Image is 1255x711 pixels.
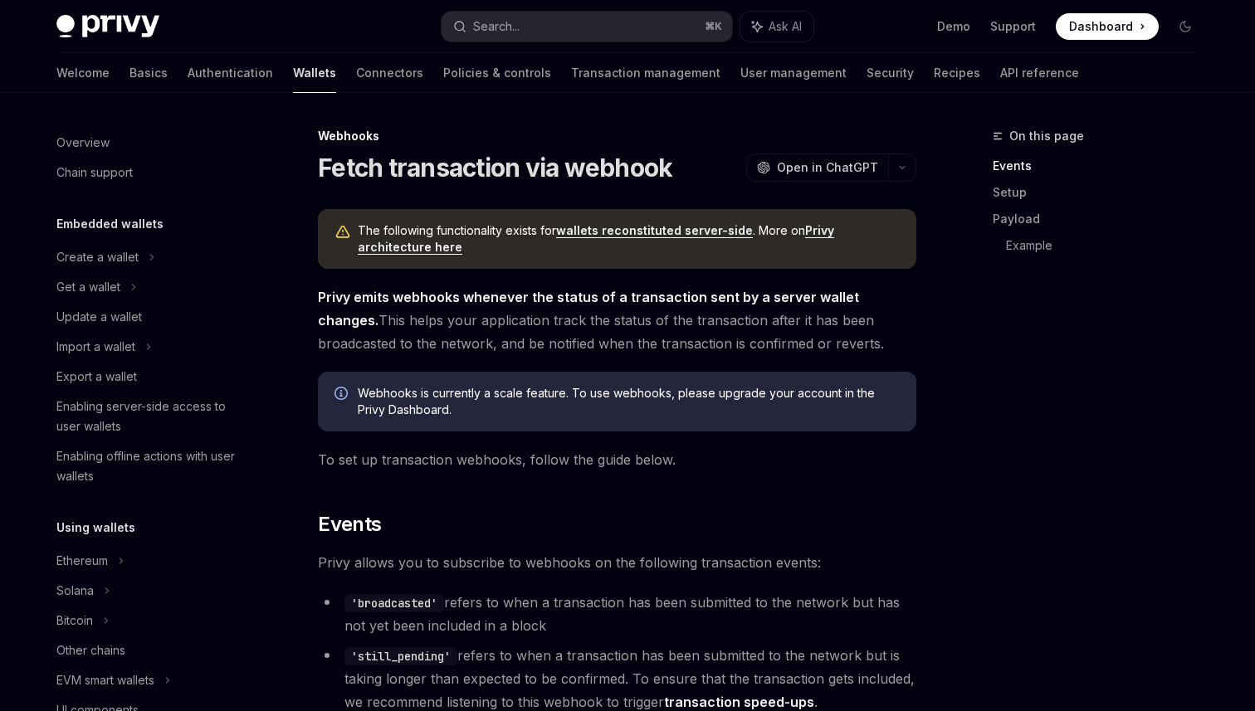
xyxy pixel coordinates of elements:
[335,224,351,241] svg: Warning
[746,153,888,182] button: Open in ChatGPT
[1006,232,1212,259] a: Example
[358,385,900,418] span: Webhooks is currently a scale feature. To use webhooks, please upgrade your account in the Privy ...
[318,551,916,574] span: Privy allows you to subscribe to webhooks on the following transaction events:
[188,53,273,93] a: Authentication
[443,53,551,93] a: Policies & controls
[293,53,336,93] a: Wallets
[56,518,135,538] h5: Using wallets
[56,397,246,436] div: Enabling server-side access to user wallets
[43,441,256,491] a: Enabling offline actions with user wallets
[1056,13,1159,40] a: Dashboard
[473,17,520,37] div: Search...
[1172,13,1199,40] button: Toggle dark mode
[56,53,110,93] a: Welcome
[56,133,110,153] div: Overview
[56,551,108,571] div: Ethereum
[129,53,168,93] a: Basics
[43,128,256,158] a: Overview
[56,15,159,38] img: dark logo
[571,53,720,93] a: Transaction management
[318,285,916,355] span: This helps your application track the status of the transaction after it has been broadcasted to ...
[442,12,732,41] button: Search...⌘K
[740,12,813,41] button: Ask AI
[56,446,246,486] div: Enabling offline actions with user wallets
[993,153,1212,179] a: Events
[1009,126,1084,146] span: On this page
[356,53,423,93] a: Connectors
[993,206,1212,232] a: Payload
[56,214,164,234] h5: Embedded wallets
[56,581,94,601] div: Solana
[43,158,256,187] a: Chain support
[43,392,256,441] a: Enabling server-side access to user wallets
[56,367,137,387] div: Export a wallet
[934,53,980,93] a: Recipes
[56,611,93,631] div: Bitcoin
[56,163,133,183] div: Chain support
[867,53,914,93] a: Security
[318,591,916,637] li: refers to when a transaction has been submitted to the network but has not yet been included in a...
[1069,18,1133,35] span: Dashboard
[1000,53,1079,93] a: API reference
[937,18,970,35] a: Demo
[318,448,916,471] span: To set up transaction webhooks, follow the guide below.
[777,159,878,176] span: Open in ChatGPT
[43,362,256,392] a: Export a wallet
[664,694,814,711] a: transaction speed-ups
[56,670,154,690] div: EVM smart wallets
[318,511,381,538] span: Events
[358,222,900,256] span: The following functionality exists for . More on
[56,307,142,327] div: Update a wallet
[335,387,351,403] svg: Info
[556,223,753,238] a: wallets reconstituted server-side
[56,247,139,267] div: Create a wallet
[56,337,135,357] div: Import a wallet
[318,153,672,183] h1: Fetch transaction via webhook
[769,18,802,35] span: Ask AI
[43,636,256,665] a: Other chains
[740,53,847,93] a: User management
[56,640,125,660] div: Other chains
[705,20,722,33] span: ⌘ K
[990,18,1036,35] a: Support
[344,594,444,612] code: 'broadcasted'
[344,647,457,665] code: 'still_pending'
[318,289,859,329] strong: Privy emits webhooks whenever the status of a transaction sent by a server wallet changes.
[318,128,916,144] div: Webhooks
[56,277,120,297] div: Get a wallet
[993,179,1212,206] a: Setup
[43,302,256,332] a: Update a wallet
